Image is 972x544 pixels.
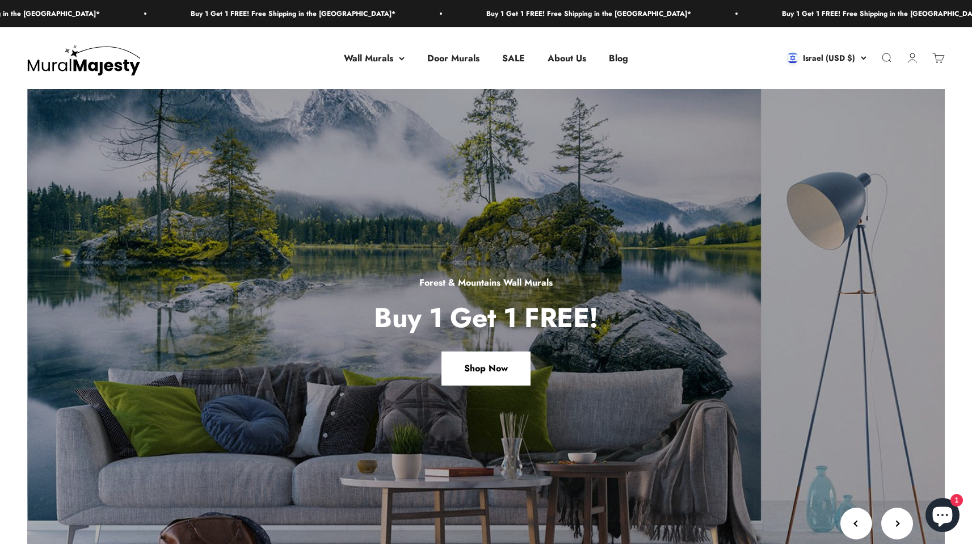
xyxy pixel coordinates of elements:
a: Blog [609,52,628,65]
summary: Wall Murals [344,51,405,66]
p: Buy 1 Get 1 FREE! Free Shipping in the [GEOGRAPHIC_DATA]* [478,8,683,19]
p: Buy 1 Get 1 FREE! Free Shipping in the [GEOGRAPHIC_DATA]* [182,8,387,19]
p: Buy 1 Get 1 FREE! [374,303,598,333]
a: About Us [548,52,586,65]
a: SALE [502,52,525,65]
span: Israel (USD $) [803,52,855,65]
button: Israel (USD $) [787,52,866,65]
a: Door Murals [427,52,479,65]
a: Shop Now [441,351,531,386]
p: Forest & Mountains Wall Murals [374,275,598,290]
inbox-online-store-chat: Shopify online store chat [922,498,963,535]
